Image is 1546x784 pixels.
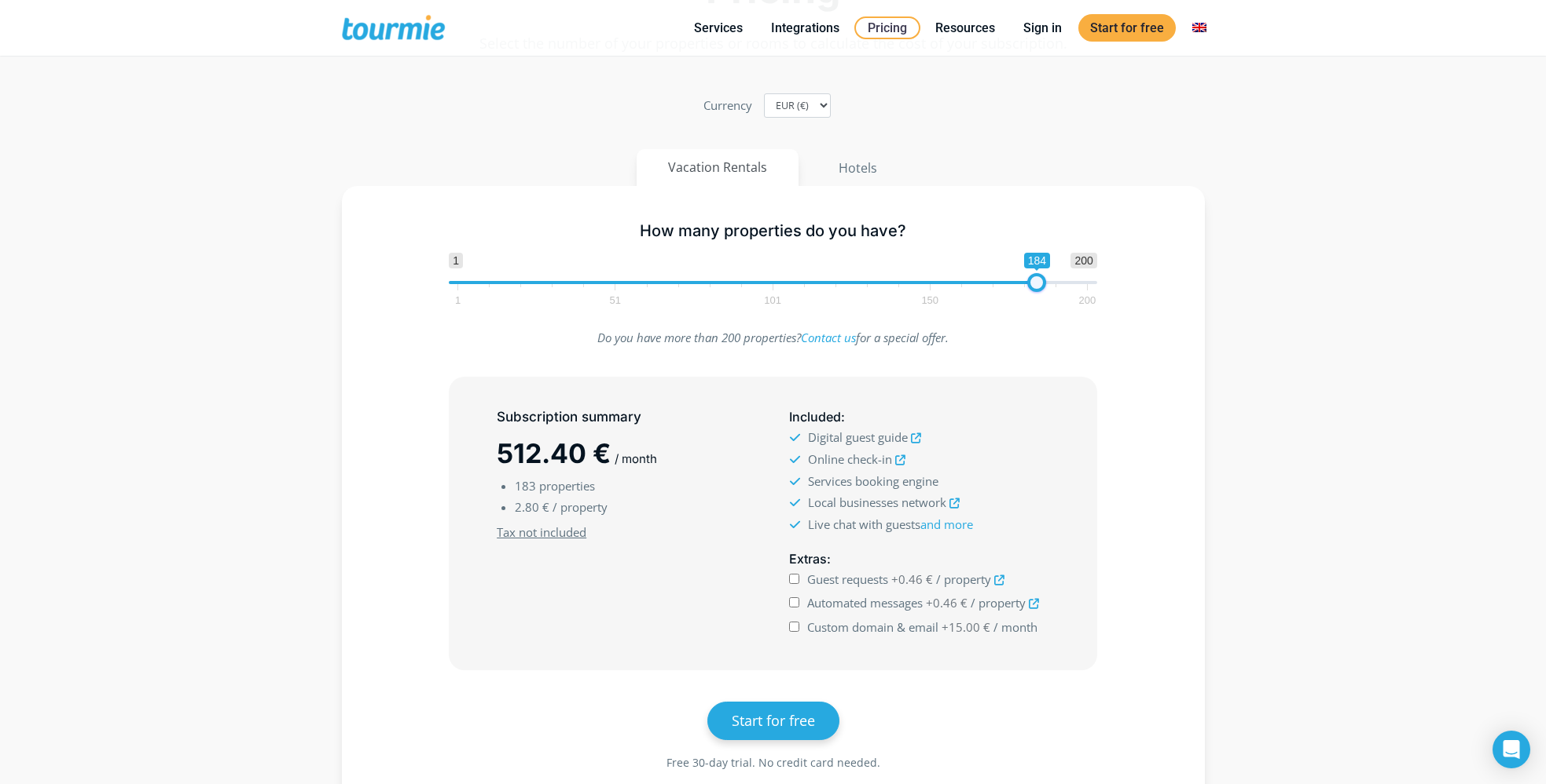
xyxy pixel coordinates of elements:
h5: How many properties do you have? [449,221,1097,241]
span: properties [539,478,595,494]
span: 512.40 € [497,437,611,469]
a: Pricing [854,16,920,39]
span: +0.46 € [926,595,968,611]
span: Services booking engine [808,473,938,489]
span: Automated messages [807,595,923,611]
span: 200 [1077,297,1099,304]
span: 1 [449,253,463,268]
span: 150 [919,297,941,304]
span: / month [615,451,657,466]
span: 183 [515,478,536,494]
span: +0.46 € [891,571,933,587]
u: Tax not included [497,524,586,540]
span: Free 30-day trial. No credit card needed. [667,755,880,770]
span: 184 [1024,253,1050,268]
span: 2.80 € [515,499,549,515]
span: / month [993,619,1037,635]
span: 101 [762,297,784,304]
span: Extras [789,551,827,567]
h5: Subscription summary [497,407,756,427]
span: / property [553,499,608,515]
a: Resources [924,18,1007,38]
a: Start for free [707,702,839,740]
span: Guest requests [807,571,888,587]
a: Start for free [1078,14,1176,42]
span: 1 [453,297,463,304]
span: Local businesses network [808,494,946,510]
button: Hotels [806,149,909,187]
span: Online check-in [808,451,892,467]
span: / property [971,595,1026,611]
div: Open Intercom Messenger [1493,731,1530,768]
span: 200 [1070,253,1096,268]
a: and more [920,516,973,532]
a: Contact us [801,330,856,345]
a: Integrations [759,18,851,38]
a: Sign in [1012,18,1074,38]
span: Start for free [732,711,815,730]
p: Do you have more than 200 properties? for a special offer. [449,327,1097,348]
span: Digital guest guide [808,429,908,445]
span: Live chat with guests [808,516,973,532]
label: Currency [703,95,752,116]
h5: : [789,549,1048,569]
button: Vacation Rentals [637,149,799,186]
span: +15.00 € [942,619,990,635]
span: Custom domain & email [807,619,938,635]
a: Services [682,18,755,38]
span: Included [789,409,841,425]
h5: : [789,407,1048,427]
span: 51 [608,297,623,304]
span: / property [936,571,991,587]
